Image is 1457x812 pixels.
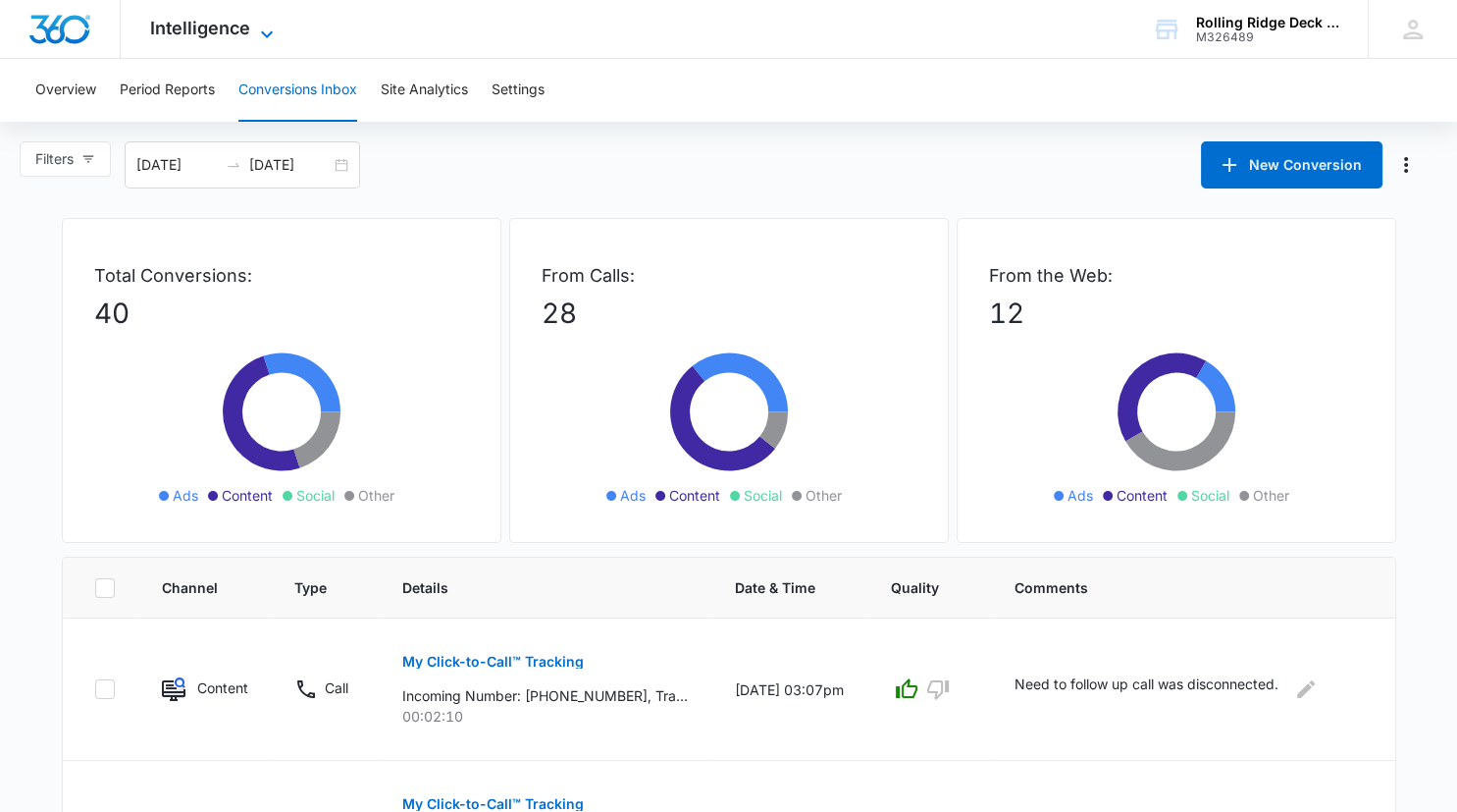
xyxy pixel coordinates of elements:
[20,141,111,177] button: Filters
[173,485,198,506] span: Ads
[1117,485,1168,506] span: Content
[226,157,241,173] span: to
[222,485,273,506] span: Content
[1201,141,1382,189] button: New Conversion
[806,485,842,506] span: Other
[1253,485,1289,506] span: Other
[744,485,782,506] span: Social
[402,577,659,598] span: Details
[891,577,939,598] span: Quality
[989,293,1364,334] p: 12
[1196,30,1339,44] div: account id
[381,59,468,122] button: Site Analytics
[1067,485,1093,506] span: Ads
[35,59,96,122] button: Overview
[1191,485,1229,506] span: Social
[735,577,815,598] span: Date & Time
[989,262,1364,289] p: From the Web:
[402,638,584,685] button: My Click-to-Call™ Tracking
[402,706,688,727] p: 00:02:10
[94,293,469,334] p: 40
[358,485,394,506] span: Other
[1015,674,1278,705] p: Need to follow up call was disconnected.
[711,619,867,761] td: [DATE] 03:07pm
[136,154,218,176] input: Start date
[1015,577,1335,598] span: Comments
[325,677,348,698] p: Call
[294,577,327,598] span: Type
[94,262,469,289] p: Total Conversions:
[1290,674,1322,705] button: Edit Comments
[402,685,688,706] p: Incoming Number: [PHONE_NUMBER], Tracking Number: [PHONE_NUMBER], Ring To: [PHONE_NUMBER], Caller...
[402,655,584,669] p: My Click-to-Call™ Tracking
[620,485,646,506] span: Ads
[249,154,331,176] input: End date
[226,157,241,173] span: swap-right
[542,293,916,334] p: 28
[120,59,215,122] button: Period Reports
[35,148,74,170] span: Filters
[238,59,357,122] button: Conversions Inbox
[1390,149,1422,181] button: Manage Numbers
[296,485,335,506] span: Social
[162,577,219,598] span: Channel
[669,485,720,506] span: Content
[542,262,916,289] p: From Calls:
[492,59,545,122] button: Settings
[1196,15,1339,30] div: account name
[197,677,247,698] p: Content
[402,797,584,811] p: My Click-to-Call™ Tracking
[150,18,250,38] span: Intelligence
